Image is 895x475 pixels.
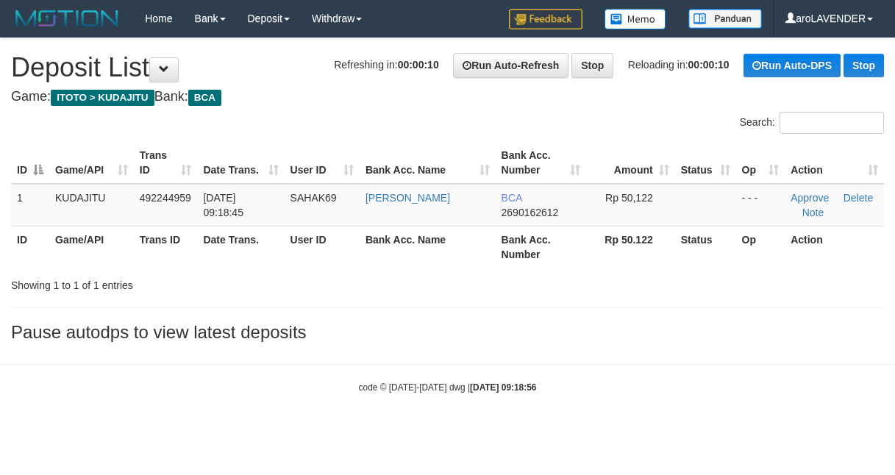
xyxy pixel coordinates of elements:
th: ID: activate to sort column descending [11,142,49,184]
a: Run Auto-DPS [744,54,841,77]
th: Action [785,226,884,268]
img: panduan.png [688,9,762,29]
th: Trans ID: activate to sort column ascending [134,142,198,184]
span: BCA [188,90,221,106]
span: Rp 50,122 [605,192,653,204]
a: Stop [571,53,613,78]
th: ID [11,226,49,268]
th: Trans ID [134,226,198,268]
th: Rp 50.122 [586,226,675,268]
th: Bank Acc. Number: activate to sort column ascending [496,142,587,184]
span: Reloading in: [628,59,730,71]
th: Status [675,226,736,268]
th: Bank Acc. Name [360,226,496,268]
strong: 00:00:10 [688,59,730,71]
td: 1 [11,184,49,226]
strong: 00:00:10 [398,59,439,71]
img: Feedback.jpg [509,9,582,29]
th: Bank Acc. Number [496,226,587,268]
th: Status: activate to sort column ascending [675,142,736,184]
span: Refreshing in: [334,59,438,71]
th: Game/API: activate to sort column ascending [49,142,134,184]
label: Search: [740,112,884,134]
div: Showing 1 to 1 of 1 entries [11,272,362,293]
a: Stop [844,54,884,77]
td: - - - [736,184,785,226]
th: Date Trans. [197,226,284,268]
span: Copy 2690162612 to clipboard [502,207,559,218]
img: Button%20Memo.svg [605,9,666,29]
small: code © [DATE]-[DATE] dwg | [359,382,537,393]
th: Op: activate to sort column ascending [736,142,785,184]
span: BCA [502,192,522,204]
span: ITOTO > KUDAJITU [51,90,154,106]
strong: [DATE] 09:18:56 [470,382,536,393]
span: SAHAK69 [290,192,337,204]
h3: Pause autodps to view latest deposits [11,323,884,342]
img: MOTION_logo.png [11,7,123,29]
a: Approve [791,192,829,204]
th: Bank Acc. Name: activate to sort column ascending [360,142,496,184]
td: KUDAJITU [49,184,134,226]
h4: Game: Bank: [11,90,884,104]
th: Date Trans.: activate to sort column ascending [197,142,284,184]
span: 492244959 [140,192,191,204]
span: [DATE] 09:18:45 [203,192,243,218]
th: Amount: activate to sort column ascending [586,142,675,184]
th: Game/API [49,226,134,268]
a: Delete [844,192,873,204]
a: Note [802,207,824,218]
a: [PERSON_NAME] [366,192,450,204]
th: User ID [285,226,360,268]
input: Search: [780,112,884,134]
a: Run Auto-Refresh [453,53,568,78]
th: User ID: activate to sort column ascending [285,142,360,184]
th: Action: activate to sort column ascending [785,142,884,184]
th: Op [736,226,785,268]
h1: Deposit List [11,53,884,82]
